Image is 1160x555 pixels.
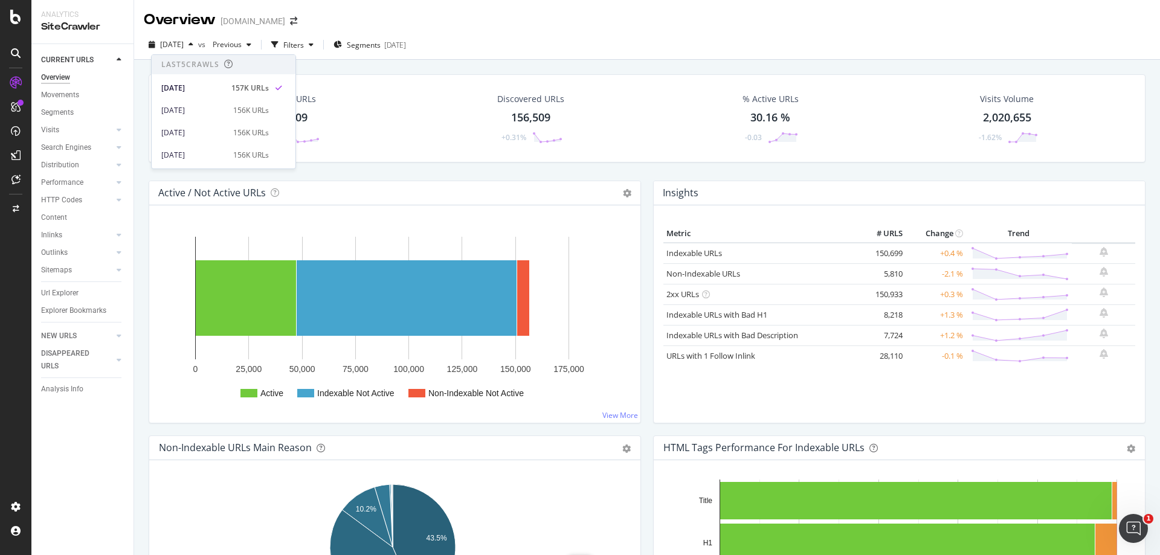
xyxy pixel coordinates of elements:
[289,364,315,374] text: 50,000
[906,325,966,345] td: +1.2 %
[41,54,113,66] a: CURRENT URLS
[347,40,381,50] span: Segments
[221,15,285,27] div: [DOMAIN_NAME]
[41,124,59,136] div: Visits
[159,225,627,413] svg: A chart.
[41,383,125,396] a: Analysis Info
[666,248,722,258] a: Indexable URLs
[699,496,713,505] text: Title
[906,243,966,264] td: +0.4 %
[1144,514,1153,524] span: 1
[356,505,376,513] text: 10.2%
[41,246,113,259] a: Outlinks
[41,10,124,20] div: Analytics
[41,304,106,317] div: Explorer Bookmarks
[41,194,113,207] a: HTTP Codes
[329,35,411,54] button: Segments[DATE]
[857,325,906,345] td: 7,724
[41,304,125,317] a: Explorer Bookmarks
[283,40,304,50] div: Filters
[666,350,755,361] a: URLs with 1 Follow Inlink
[41,89,125,101] a: Movements
[41,347,113,373] a: DISAPPEARED URLS
[161,150,226,161] div: [DATE]
[511,110,550,126] div: 156,509
[41,287,125,300] a: Url Explorer
[158,185,266,201] h4: Active / Not Active URLs
[159,441,312,454] div: Non-Indexable URLs Main Reason
[41,106,125,119] a: Segments
[857,243,906,264] td: 150,699
[745,132,762,143] div: -0.03
[966,225,1072,243] th: Trend
[384,40,406,50] div: [DATE]
[41,229,62,242] div: Inlinks
[41,264,113,277] a: Sitemaps
[666,268,740,279] a: Non-Indexable URLs
[41,71,125,84] a: Overview
[41,159,113,172] a: Distribution
[198,39,208,50] span: vs
[857,284,906,304] td: 150,933
[906,225,966,243] th: Change
[906,304,966,325] td: +1.3 %
[41,176,83,189] div: Performance
[663,441,865,454] div: HTML Tags Performance for Indexable URLs
[260,388,283,398] text: Active
[41,106,74,119] div: Segments
[906,263,966,284] td: -2.1 %
[500,364,531,374] text: 150,000
[1100,247,1108,257] div: bell-plus
[41,141,113,154] a: Search Engines
[750,110,790,126] div: 30.16 %
[857,263,906,284] td: 5,810
[857,225,906,243] th: # URLS
[1100,349,1108,359] div: bell-plus
[41,20,124,34] div: SiteCrawler
[743,93,799,105] div: % Active URLs
[428,388,524,398] text: Non-Indexable Not Active
[447,364,478,374] text: 125,000
[602,410,638,420] a: View More
[666,330,798,341] a: Indexable URLs with Bad Description
[160,39,184,50] span: 2025 Sep. 6th
[553,364,584,374] text: 175,000
[41,383,83,396] div: Analysis Info
[1127,444,1135,453] div: gear
[1100,308,1108,318] div: bell-plus
[41,287,79,300] div: Url Explorer
[161,59,219,69] div: Last 5 Crawls
[233,150,269,161] div: 156K URLs
[41,330,113,342] a: NEW URLS
[41,141,91,154] div: Search Engines
[666,309,767,320] a: Indexable URLs with Bad H1
[144,10,216,30] div: Overview
[663,185,698,201] h4: Insights
[983,110,1031,126] div: 2,020,655
[501,132,526,143] div: +0.31%
[290,17,297,25] div: arrow-right-arrow-left
[906,284,966,304] td: +0.3 %
[980,93,1034,105] div: Visits Volume
[41,211,67,224] div: Content
[41,246,68,259] div: Outlinks
[41,71,70,84] div: Overview
[857,345,906,366] td: 28,110
[666,289,699,300] a: 2xx URLs
[1100,267,1108,277] div: bell-plus
[1100,329,1108,338] div: bell-plus
[1100,287,1108,297] div: bell-plus
[857,304,906,325] td: 8,218
[623,189,631,197] i: Options
[622,444,631,453] div: gear
[41,211,125,224] a: Content
[233,127,269,138] div: 156K URLs
[266,35,318,54] button: Filters
[208,39,242,50] span: Previous
[41,229,113,242] a: Inlinks
[144,35,198,54] button: [DATE]
[393,364,424,374] text: 100,000
[161,83,224,94] div: [DATE]
[41,347,102,373] div: DISAPPEARED URLS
